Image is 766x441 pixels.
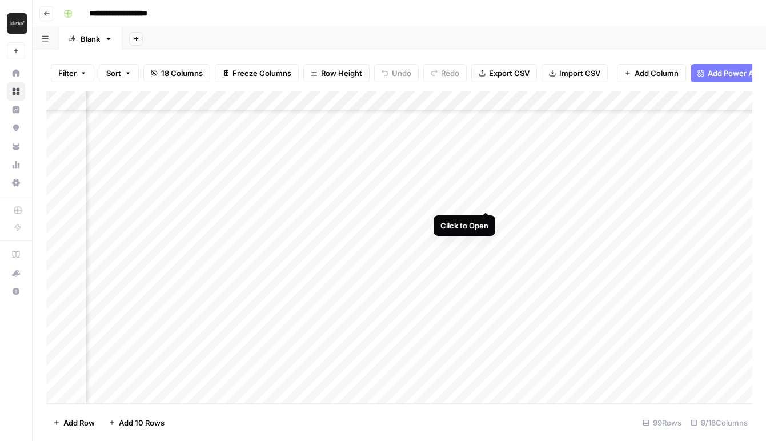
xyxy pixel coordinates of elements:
[58,27,122,50] a: Blank
[63,417,95,428] span: Add Row
[102,414,171,432] button: Add 10 Rows
[559,67,600,79] span: Import CSV
[686,414,752,432] div: 9/18 Columns
[617,64,686,82] button: Add Column
[635,67,679,79] span: Add Column
[7,246,25,264] a: AirOps Academy
[143,64,210,82] button: 18 Columns
[7,82,25,101] a: Browse
[7,64,25,82] a: Home
[392,67,411,79] span: Undo
[471,64,537,82] button: Export CSV
[58,67,77,79] span: Filter
[7,264,25,282] button: What's new?
[161,67,203,79] span: 18 Columns
[7,13,27,34] img: Klaviyo Logo
[215,64,299,82] button: Freeze Columns
[7,9,25,38] button: Workspace: Klaviyo
[232,67,291,79] span: Freeze Columns
[46,414,102,432] button: Add Row
[7,282,25,300] button: Help + Support
[106,67,121,79] span: Sort
[7,174,25,192] a: Settings
[638,414,686,432] div: 99 Rows
[303,64,370,82] button: Row Height
[7,119,25,137] a: Opportunities
[441,67,459,79] span: Redo
[542,64,608,82] button: Import CSV
[423,64,467,82] button: Redo
[81,33,100,45] div: Blank
[440,220,488,231] div: Click to Open
[489,67,530,79] span: Export CSV
[374,64,419,82] button: Undo
[99,64,139,82] button: Sort
[51,64,94,82] button: Filter
[321,67,362,79] span: Row Height
[7,101,25,119] a: Insights
[119,417,165,428] span: Add 10 Rows
[7,137,25,155] a: Your Data
[7,155,25,174] a: Usage
[7,264,25,282] div: What's new?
